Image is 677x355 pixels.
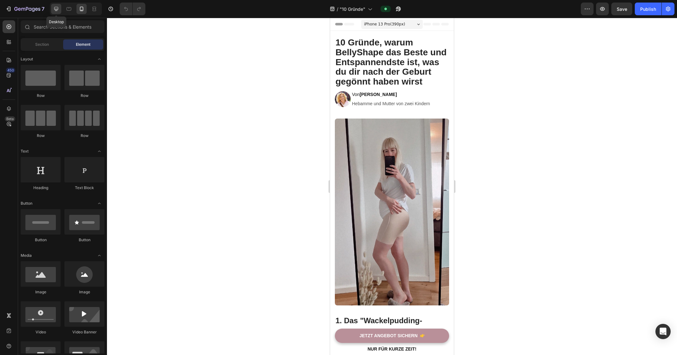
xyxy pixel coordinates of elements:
span: "10 Gründe" [340,6,365,12]
span: Toggle open [94,146,104,156]
div: Row [21,133,61,139]
div: Video [21,329,61,335]
input: Search Sections & Elements [21,20,104,33]
span: Section [35,42,49,47]
p: 7 [42,5,44,13]
div: Row [64,93,104,99]
div: Image [21,289,61,295]
div: Text Block [64,185,104,191]
div: Open Intercom Messenger [655,324,671,339]
span: / [337,6,338,12]
div: Row [64,133,104,139]
span: Toggle open [94,250,104,261]
div: Undo/Redo [120,3,145,15]
div: Button [21,237,61,243]
button: Save [611,3,632,15]
span: Toggle open [94,54,104,64]
div: Video Banner [64,329,104,335]
span: Element [76,42,90,47]
div: 450 [6,68,15,73]
div: Heading [21,185,61,191]
span: Layout [21,56,33,62]
div: Beta [5,116,15,121]
button: 7 [3,3,47,15]
span: Toggle open [94,198,104,208]
iframe: Design area [330,18,454,355]
div: Button [64,237,104,243]
div: Publish [640,6,656,12]
div: Image [64,289,104,295]
span: Media [21,253,32,258]
div: Row [21,93,61,99]
span: Text [21,148,29,154]
span: Save [617,6,627,12]
button: Publish [635,3,661,15]
span: Button [21,201,32,206]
